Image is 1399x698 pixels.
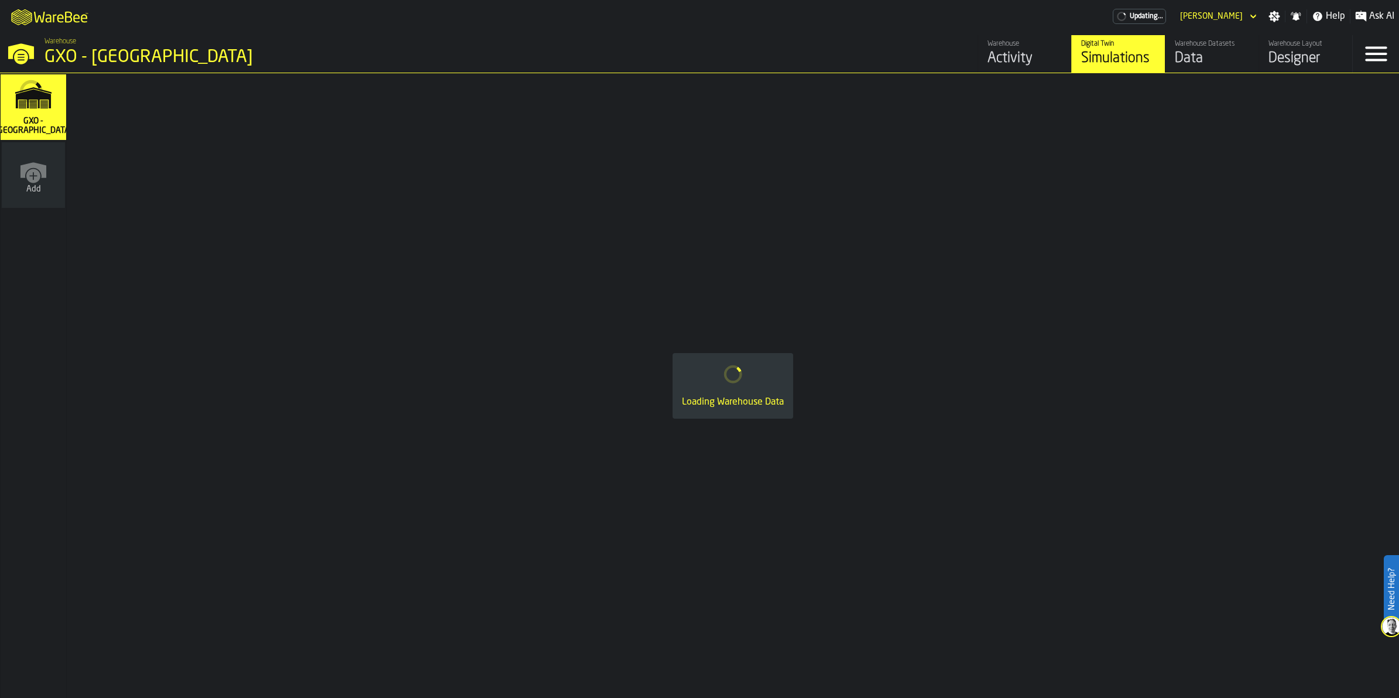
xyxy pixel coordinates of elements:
a: link-to-/wh/i/ae0cd702-8cb1-4091-b3be-0aee77957c79/simulations [1,74,66,142]
div: DropdownMenuValue-Liam Piggott [1180,12,1243,21]
a: link-to-/wh/i/ae0cd702-8cb1-4091-b3be-0aee77957c79/simulations [1071,35,1165,73]
div: Activity [987,49,1062,68]
label: Need Help? [1385,556,1398,622]
a: link-to-/wh/new [2,142,65,210]
span: Help [1326,9,1345,23]
label: button-toggle-Settings [1264,11,1285,22]
span: Updating... [1130,12,1163,20]
span: Warehouse [44,37,76,46]
div: Data [1175,49,1249,68]
div: Warehouse Datasets [1175,40,1249,48]
label: button-toggle-Notifications [1285,11,1307,22]
div: Simulations [1081,49,1155,68]
a: link-to-/wh/i/ae0cd702-8cb1-4091-b3be-0aee77957c79/pricing/ [1113,9,1166,24]
label: button-toggle-Help [1307,9,1350,23]
span: Add [26,184,41,194]
label: button-toggle-Menu [1353,35,1399,73]
div: Digital Twin [1081,40,1155,48]
div: GXO - [GEOGRAPHIC_DATA] [44,47,361,68]
span: Ask AI [1369,9,1394,23]
a: link-to-/wh/i/ae0cd702-8cb1-4091-b3be-0aee77957c79/data [1165,35,1259,73]
div: Warehouse [987,40,1062,48]
div: Warehouse Layout [1268,40,1343,48]
div: Menu Subscription [1113,9,1166,24]
div: Loading Warehouse Data [682,395,784,409]
a: link-to-/wh/i/ae0cd702-8cb1-4091-b3be-0aee77957c79/feed/ [978,35,1071,73]
label: button-toggle-Ask AI [1350,9,1399,23]
div: Designer [1268,49,1343,68]
a: link-to-/wh/i/ae0cd702-8cb1-4091-b3be-0aee77957c79/designer [1259,35,1352,73]
div: DropdownMenuValue-Liam Piggott [1175,9,1259,23]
